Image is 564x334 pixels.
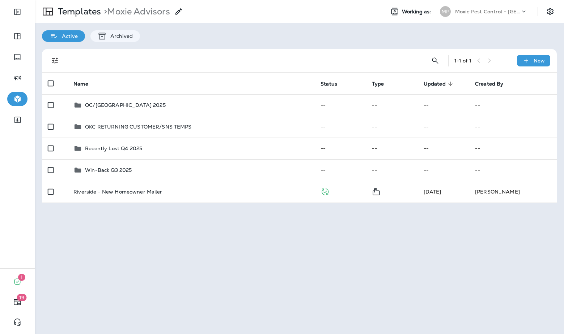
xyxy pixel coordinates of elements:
[315,159,366,181] td: --
[424,81,446,87] span: Updated
[85,102,166,108] p: OC/[GEOGRAPHIC_DATA] 2025
[418,94,469,116] td: --
[469,116,557,138] td: --
[455,9,520,14] p: Moxie Pest Control - [GEOGRAPHIC_DATA]
[418,159,469,181] td: --
[372,81,393,87] span: Type
[366,116,417,138] td: --
[18,274,25,281] span: 1
[85,124,191,130] p: OKC RETURNING CUSTOMER/SNS TEMPS
[469,159,557,181] td: --
[7,295,27,309] button: 19
[321,188,330,194] span: Published
[428,53,442,68] button: Search Templates
[85,167,132,173] p: Win-Back Q3 2025
[315,94,366,116] td: --
[315,138,366,159] td: --
[7,5,27,19] button: Expand Sidebar
[48,53,62,68] button: Filters
[55,6,101,17] p: Templates
[424,188,441,195] span: Jason Munk
[321,81,347,87] span: Status
[402,9,433,15] span: Working as:
[534,58,545,64] p: New
[418,138,469,159] td: --
[321,81,337,87] span: Status
[107,33,133,39] p: Archived
[372,81,384,87] span: Type
[366,138,417,159] td: --
[73,81,98,87] span: Name
[475,81,513,87] span: Created By
[475,81,503,87] span: Created By
[315,116,366,138] td: --
[469,94,557,116] td: --
[440,6,451,17] div: MP
[7,274,27,289] button: 1
[544,5,557,18] button: Settings
[372,188,381,194] span: Mailer
[418,116,469,138] td: --
[73,189,162,195] p: Riverside - New Homeowner Mailer
[366,94,417,116] td: --
[101,6,170,17] p: Moxie Advisors
[469,138,557,159] td: --
[17,294,27,301] span: 19
[85,146,142,151] p: Recently Lost Q4 2025
[454,58,471,64] div: 1 - 1 of 1
[58,33,78,39] p: Active
[424,81,455,87] span: Updated
[469,181,557,203] td: [PERSON_NAME]
[73,81,88,87] span: Name
[366,159,417,181] td: --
